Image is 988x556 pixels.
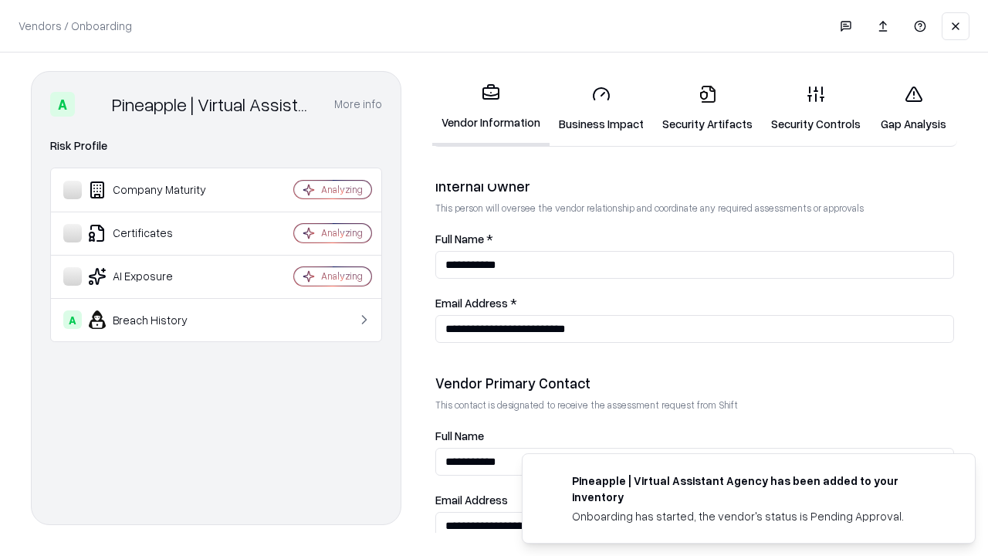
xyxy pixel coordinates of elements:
div: AI Exposure [63,267,248,286]
label: Full Name * [435,233,954,245]
div: Analyzing [321,226,363,239]
div: Breach History [63,310,248,329]
img: Pineapple | Virtual Assistant Agency [81,92,106,117]
div: A [50,92,75,117]
div: Analyzing [321,270,363,283]
div: Vendor Primary Contact [435,374,954,392]
div: Company Maturity [63,181,248,199]
div: Certificates [63,224,248,242]
a: Security Artifacts [653,73,762,144]
div: Onboarding has started, the vendor's status is Pending Approval. [572,508,938,524]
a: Vendor Information [432,71,550,146]
div: Analyzing [321,183,363,196]
p: This person will oversee the vendor relationship and coordinate any required assessments or appro... [435,202,954,215]
div: Pineapple | Virtual Assistant Agency [112,92,316,117]
div: Pineapple | Virtual Assistant Agency has been added to your inventory [572,473,938,505]
a: Business Impact [550,73,653,144]
div: Internal Owner [435,177,954,195]
label: Email Address * [435,297,954,309]
a: Gap Analysis [870,73,957,144]
a: Security Controls [762,73,870,144]
button: More info [334,90,382,118]
label: Full Name [435,430,954,442]
div: Risk Profile [50,137,382,155]
img: trypineapple.com [541,473,560,491]
label: Email Address [435,494,954,506]
p: This contact is designated to receive the assessment request from Shift [435,398,954,412]
div: A [63,310,82,329]
p: Vendors / Onboarding [19,18,132,34]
